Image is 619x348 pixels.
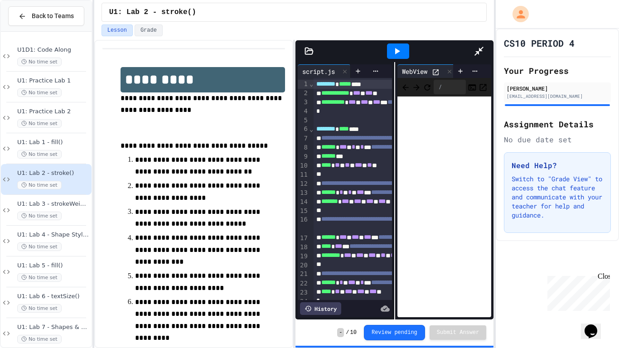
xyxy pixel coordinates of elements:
[17,119,62,128] span: No time set
[17,200,90,208] span: U1: Lab 3 - strokeWeight()
[298,89,309,98] div: 2
[17,139,90,146] span: U1: Lab 1 - fill()
[507,93,608,100] div: [EMAIL_ADDRESS][DOMAIN_NAME]
[298,188,309,198] div: 13
[8,6,84,26] button: Back to Teams
[350,329,357,336] span: 10
[298,215,309,233] div: 16
[434,80,466,94] div: /
[32,11,74,21] span: Back to Teams
[17,181,62,189] span: No time set
[17,46,90,54] span: U1D1: Code Along
[17,58,62,66] span: No time set
[17,273,62,282] span: No time set
[298,152,309,161] div: 9
[298,98,309,107] div: 3
[17,293,90,300] span: U1: Lab 6 - textSize()
[397,97,492,318] iframe: Web Preview
[298,125,309,134] div: 6
[298,261,309,270] div: 20
[298,179,309,188] div: 12
[364,325,425,340] button: Review pending
[298,80,309,89] div: 1
[437,329,479,336] span: Submit Answer
[17,304,62,313] span: No time set
[298,279,309,288] div: 22
[300,302,341,315] div: History
[298,252,309,261] div: 19
[298,234,309,243] div: 17
[503,4,531,24] div: My Account
[17,335,62,343] span: No time set
[298,198,309,207] div: 14
[430,325,487,340] button: Submit Answer
[109,7,196,18] span: U1: Lab 2 - stroke()
[468,82,477,92] button: Console
[17,231,90,239] span: U1: Lab 4 - Shape Styling
[17,77,90,85] span: U1: Practice Lab 1
[346,329,349,336] span: /
[423,82,432,92] button: Refresh
[298,116,309,125] div: 5
[102,24,133,36] button: Lesson
[544,272,610,311] iframe: chat widget
[298,161,309,170] div: 10
[309,126,314,133] span: Fold line
[17,169,90,177] span: U1: Lab 2 - stroke()
[17,150,62,159] span: No time set
[298,64,351,78] div: script.js
[504,64,611,77] h2: Your Progress
[479,82,488,92] button: Open in new tab
[298,270,309,279] div: 21
[298,207,309,216] div: 15
[17,108,90,116] span: U1: Practice Lab 2
[17,324,90,331] span: U1: Lab 7 - Shapes & Shape Styling
[298,288,309,297] div: 23
[504,134,611,145] div: No due date set
[309,80,314,87] span: Fold line
[298,67,339,76] div: script.js
[298,297,309,306] div: 24
[298,243,309,252] div: 18
[397,67,432,76] div: WebView
[412,81,421,92] span: Forward
[298,134,309,143] div: 7
[397,64,455,78] div: WebView
[504,118,611,130] h2: Assignment Details
[504,37,575,49] h1: CS10 PERIOD 4
[298,107,309,116] div: 4
[337,328,344,337] span: -
[17,262,90,270] span: U1: Lab 5 - fill()
[512,174,603,220] p: Switch to "Grade View" to access the chat feature and communicate with your teacher for help and ...
[4,4,63,58] div: Chat with us now!Close
[298,143,309,152] div: 8
[135,24,163,36] button: Grade
[298,170,309,179] div: 11
[512,160,603,171] h3: Need Help?
[507,84,608,92] div: [PERSON_NAME]
[17,242,62,251] span: No time set
[581,312,610,339] iframe: chat widget
[17,88,62,97] span: No time set
[401,81,410,92] span: Back
[17,212,62,220] span: No time set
